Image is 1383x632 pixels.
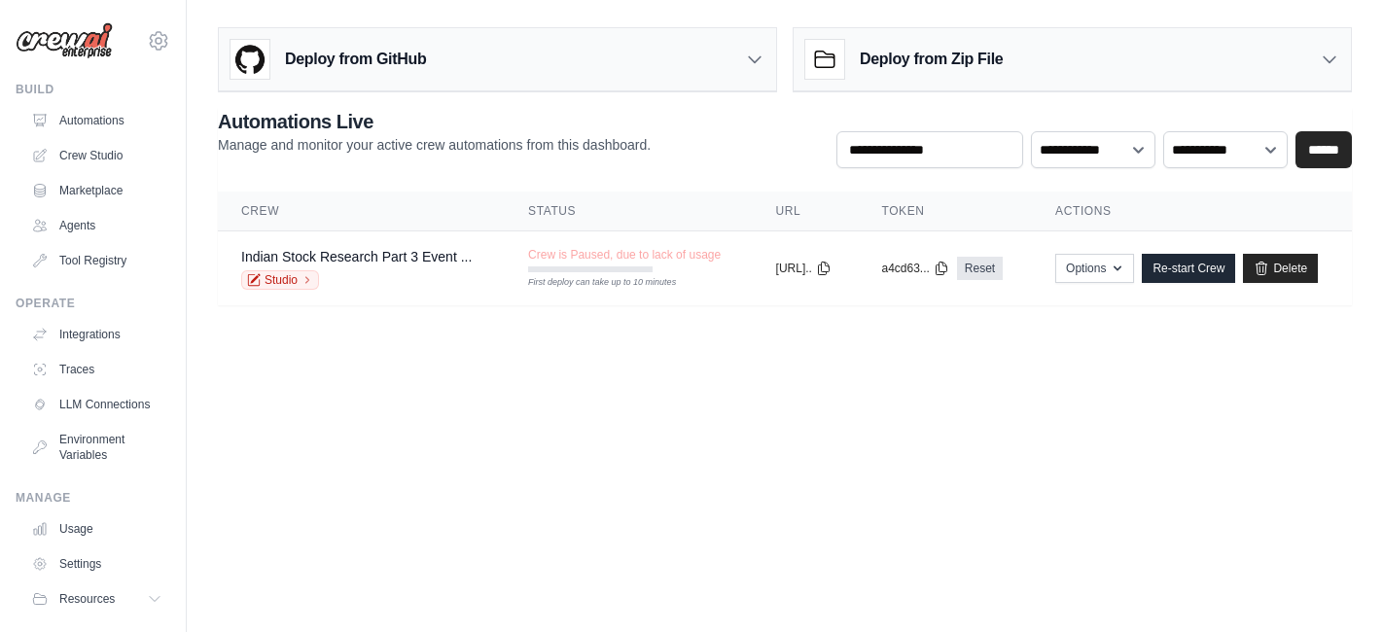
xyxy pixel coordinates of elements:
[881,261,948,276] button: a4cd63...
[23,548,170,579] a: Settings
[16,22,113,59] img: Logo
[16,490,170,506] div: Manage
[860,48,1003,71] h3: Deploy from Zip File
[285,48,426,71] h3: Deploy from GitHub
[241,270,319,290] a: Studio
[23,424,170,471] a: Environment Variables
[218,135,651,155] p: Manage and monitor your active crew automations from this dashboard.
[23,175,170,206] a: Marketplace
[1055,254,1134,283] button: Options
[23,210,170,241] a: Agents
[1243,254,1318,283] a: Delete
[23,105,170,136] a: Automations
[528,276,653,290] div: First deploy can take up to 10 minutes
[528,247,721,263] span: Crew is Paused, due to lack of usage
[230,40,269,79] img: GitHub Logo
[59,591,115,607] span: Resources
[23,583,170,614] button: Resources
[23,319,170,350] a: Integrations
[241,249,472,264] a: Indian Stock Research Part 3 Event ...
[23,140,170,171] a: Crew Studio
[218,108,651,135] h2: Automations Live
[16,82,170,97] div: Build
[16,296,170,311] div: Operate
[505,192,753,231] th: Status
[858,192,1032,231] th: Token
[1142,254,1235,283] a: Re-start Crew
[23,389,170,420] a: LLM Connections
[218,192,505,231] th: Crew
[1032,192,1352,231] th: Actions
[23,513,170,544] a: Usage
[23,354,170,385] a: Traces
[1286,539,1383,632] iframe: Chat Widget
[957,257,1003,280] a: Reset
[753,192,859,231] th: URL
[23,245,170,276] a: Tool Registry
